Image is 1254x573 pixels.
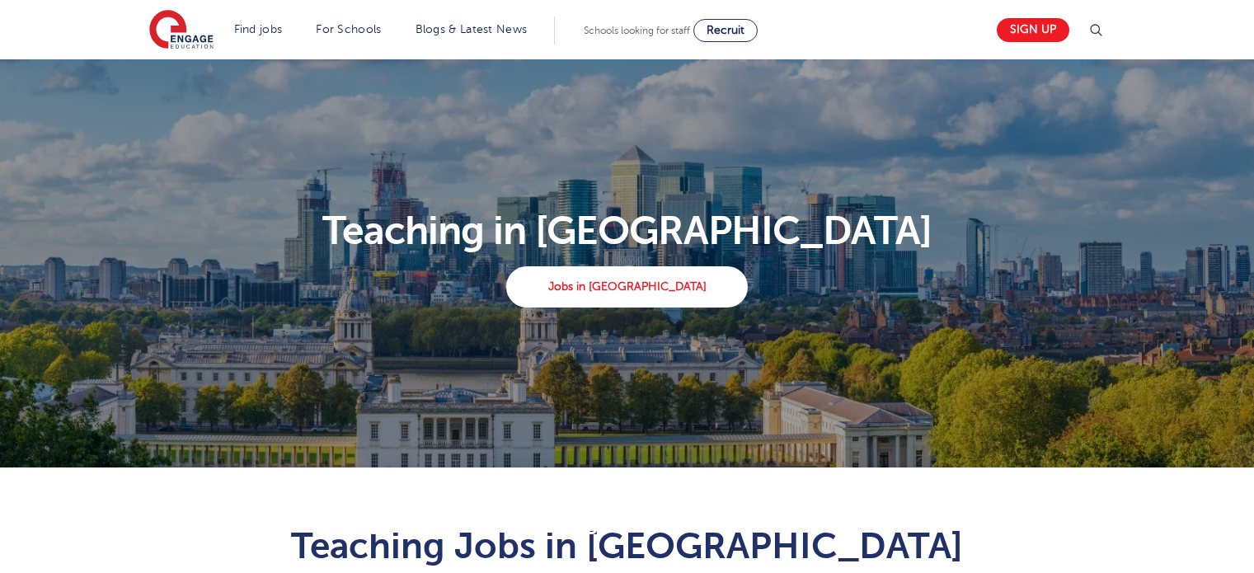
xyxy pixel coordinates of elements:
[997,18,1069,42] a: Sign up
[416,23,528,35] a: Blogs & Latest News
[139,211,1115,251] p: Teaching in [GEOGRAPHIC_DATA]
[149,10,214,51] img: Engage Education
[693,19,758,42] a: Recruit
[291,525,963,566] span: Teaching Jobs in [GEOGRAPHIC_DATA]
[234,23,283,35] a: Find jobs
[707,24,744,36] span: Recruit
[316,23,381,35] a: For Schools
[506,266,748,308] a: Jobs in [GEOGRAPHIC_DATA]
[584,25,690,36] span: Schools looking for staff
